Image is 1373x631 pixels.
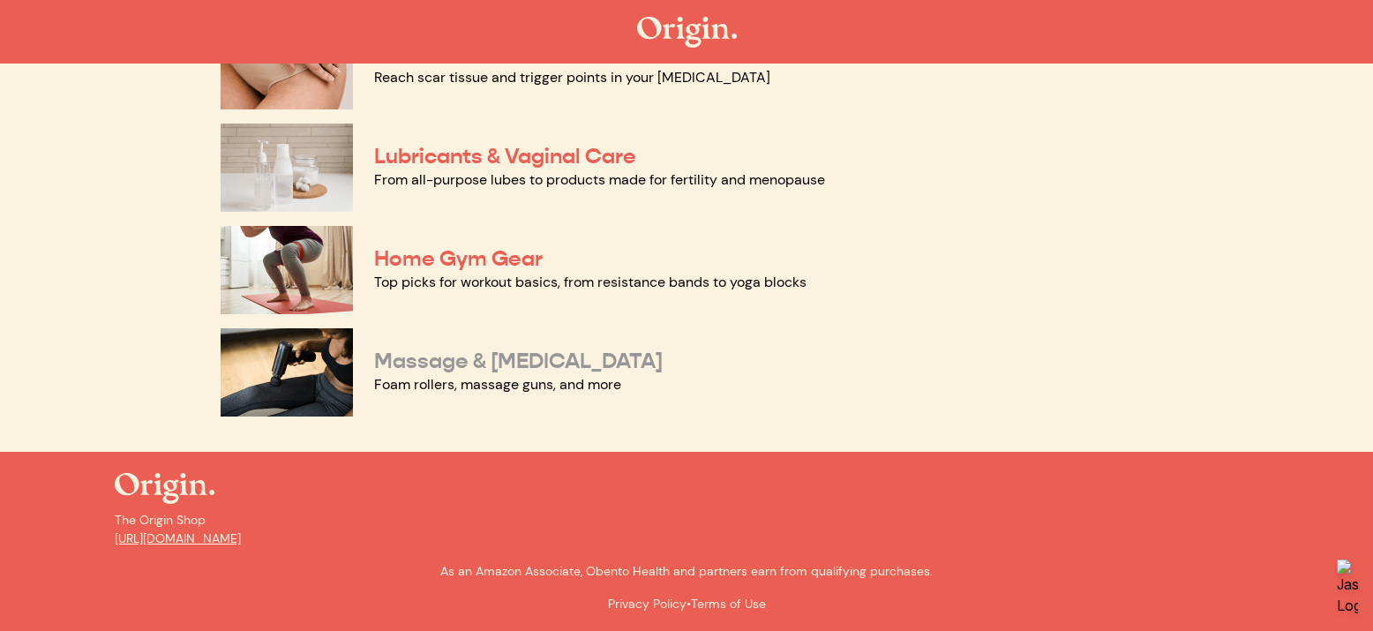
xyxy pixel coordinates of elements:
[374,68,770,86] a: Reach scar tissue and trigger points in your [MEDICAL_DATA]
[374,348,663,374] a: Massage & [MEDICAL_DATA]
[221,328,353,417] img: Massage & Myofascial Release
[115,595,1258,613] p: •
[115,562,1258,581] p: As an Amazon Associate, Obento Health and partners earn from qualifying purchases.
[115,473,214,504] img: The Origin Shop
[374,143,636,169] a: Lubricants & Vaginal Care
[691,596,766,612] a: Terms of Use
[608,596,686,612] a: Privacy Policy
[221,21,353,109] img: Pelvic Wands
[374,273,807,291] a: Top picks for workout basics, from resistance bands to yoga blocks
[115,530,241,546] a: [URL][DOMAIN_NAME]
[374,170,825,189] a: From all-purpose lubes to products made for fertility and menopause
[374,245,543,272] a: Home Gym Gear
[221,124,353,212] img: Lubricants & Vaginal Care
[637,17,737,48] img: The Origin Shop
[115,511,1258,548] p: The Origin Shop
[374,375,621,394] a: Foam rollers, massage guns, and more
[221,226,353,314] img: Home Gym Gear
